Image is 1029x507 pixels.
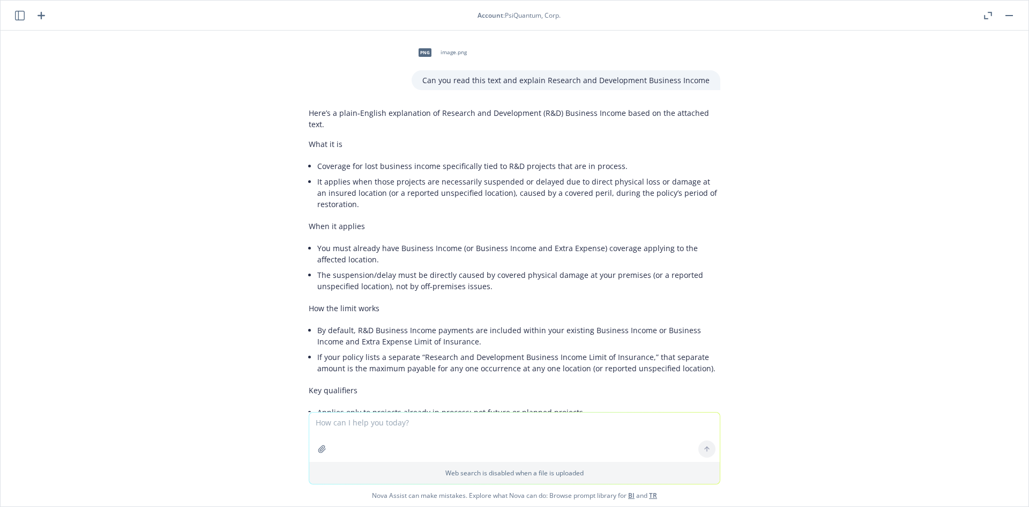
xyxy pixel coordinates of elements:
[628,491,635,500] a: BI
[5,484,1024,506] span: Nova Assist can make mistakes. Explore what Nova can do: Browse prompt library for and
[412,39,469,66] div: pngimage.png
[317,158,720,174] li: Coverage for lost business income specifically tied to R&D projects that are in process.
[317,267,720,294] li: The suspension/delay must be directly caused by covered physical damage at your premises (or a re...
[419,48,431,56] span: png
[478,11,503,20] span: Account
[309,107,720,130] p: Here’s a plain‑English explanation of Research and Development (R&D) Business Income based on the...
[309,221,720,232] p: When it applies
[317,174,720,212] li: It applies when those projects are necessarily suspended or delayed due to direct physical loss o...
[316,468,713,477] p: Web search is disabled when a file is uploaded
[309,303,720,314] p: How the limit works
[317,349,720,376] li: If your policy lists a separate “Research and Development Business Income Limit of Insurance,” th...
[317,240,720,267] li: You must already have Business Income (or Business Income and Extra Expense) coverage applying to...
[478,11,561,20] div: : PsiQuantum, Corp.
[649,491,657,500] a: TR
[317,405,720,420] li: Applies only to projects already in process; not future or planned projects.
[441,49,467,56] span: image.png
[309,138,720,150] p: What it is
[422,75,710,86] p: Can you read this text and explain Research and Development Business Income
[309,385,720,396] p: Key qualifiers
[317,322,720,349] li: By default, R&D Business Income payments are included within your existing Business Income or Bus...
